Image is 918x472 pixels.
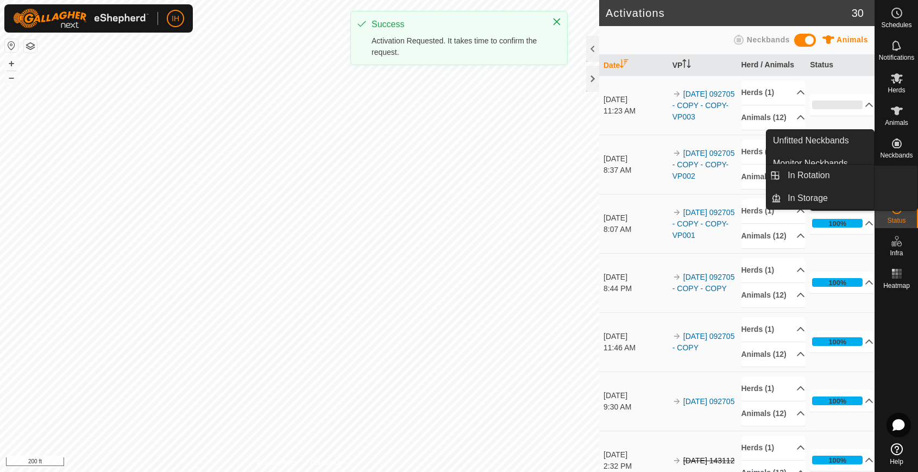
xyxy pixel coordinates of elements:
div: 100% [812,219,863,228]
img: arrow [672,208,681,217]
div: 8:37 AM [603,165,667,176]
a: [DATE] 092705 - COPY - COPY-VP001 [672,208,735,240]
p-accordion-header: Herds (1) [741,80,805,105]
div: [DATE] [603,449,667,461]
p-accordion-header: Animals (12) [741,401,805,426]
div: [DATE] [603,272,667,283]
div: 100% [828,337,846,347]
th: VP [668,55,737,76]
span: Infra [890,250,903,256]
div: 100% [812,397,863,405]
p-accordion-header: 100% [810,272,873,293]
div: 100% [812,337,863,346]
span: Unfitted Neckbands [773,134,849,147]
div: 9:30 AM [603,401,667,413]
div: [DATE] [603,331,667,342]
span: Neckbands [747,35,790,44]
img: arrow [672,149,681,158]
div: 11:46 AM [603,342,667,354]
div: [DATE] [603,390,667,401]
a: Privacy Policy [256,458,297,468]
button: Close [549,14,564,29]
th: Date [599,55,668,76]
div: 8:44 PM [603,283,667,294]
a: Help [875,439,918,469]
span: In Rotation [788,169,829,182]
p-sorticon: Activate to sort [620,61,628,70]
button: Map Layers [24,40,37,53]
p-accordion-header: Herds (1) [741,258,805,282]
p-accordion-header: Animals (12) [741,165,805,189]
div: 100% [828,396,846,406]
p-accordion-header: 100% [810,390,873,412]
a: [DATE] 092705 - COPY [672,332,735,352]
p-accordion-header: 100% [810,331,873,353]
p-accordion-header: Animals (12) [741,283,805,307]
p-accordion-header: Animals (12) [741,224,805,248]
p-accordion-header: 0% [810,94,873,116]
span: Schedules [881,22,911,28]
div: 8:07 AM [603,224,667,235]
a: Monitor Neckbands [766,153,874,174]
div: 100% [828,218,846,229]
a: Unfitted Neckbands [766,130,874,152]
span: IH [172,13,179,24]
span: Help [890,458,903,465]
a: Contact Us [310,458,342,468]
p-accordion-header: Herds (1) [741,436,805,460]
p-accordion-header: Animals (12) [741,342,805,367]
a: In Storage [781,187,874,209]
li: In Storage [766,187,874,209]
p-accordion-header: Herds (1) [741,140,805,164]
div: 2:32 PM [603,461,667,472]
span: Heatmap [883,282,910,289]
button: + [5,57,18,70]
span: In Storage [788,192,828,205]
span: Animals [885,119,908,126]
a: [DATE] 092705 - COPY - COPY [672,273,735,293]
div: Success [372,18,541,31]
div: [DATE] [603,153,667,165]
img: arrow [672,332,681,341]
div: [DATE] [603,212,667,224]
a: In Rotation [781,165,874,186]
div: 100% [812,456,863,464]
th: Status [806,55,875,76]
div: 11:23 AM [603,105,667,117]
img: Gallagher Logo [13,9,149,28]
p-accordion-header: Herds (1) [741,376,805,401]
p-accordion-header: Herds (1) [741,199,805,223]
img: arrow [672,456,681,465]
s: [DATE] 143112 [683,456,735,465]
span: 30 [852,5,864,21]
h2: Activations [606,7,852,20]
p-accordion-header: 100% [810,449,873,471]
p-accordion-header: 100% [810,212,873,234]
img: arrow [672,397,681,406]
div: Activation Requested. It takes time to confirm the request. [372,35,541,58]
img: arrow [672,90,681,98]
a: [DATE] 092705 - COPY - COPY-VP003 [672,90,735,121]
p-sorticon: Activate to sort [682,61,691,70]
img: arrow [672,273,681,281]
button: – [5,71,18,84]
th: Herd / Animals [737,55,806,76]
span: Herds [888,87,905,93]
span: Animals [837,35,868,44]
li: In Rotation [766,165,874,186]
a: [DATE] 092705 [683,397,735,406]
button: Reset Map [5,39,18,52]
div: 100% [828,455,846,465]
span: Monitor Neckbands [773,157,848,170]
span: Neckbands [880,152,913,159]
p-accordion-header: Animals (12) [741,105,805,130]
div: 0% [812,100,863,109]
span: Notifications [879,54,914,61]
div: 100% [828,278,846,288]
p-accordion-header: Herds (1) [741,317,805,342]
div: [DATE] [603,94,667,105]
a: [DATE] 092705 - COPY - COPY-VP002 [672,149,735,180]
div: 100% [812,278,863,287]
